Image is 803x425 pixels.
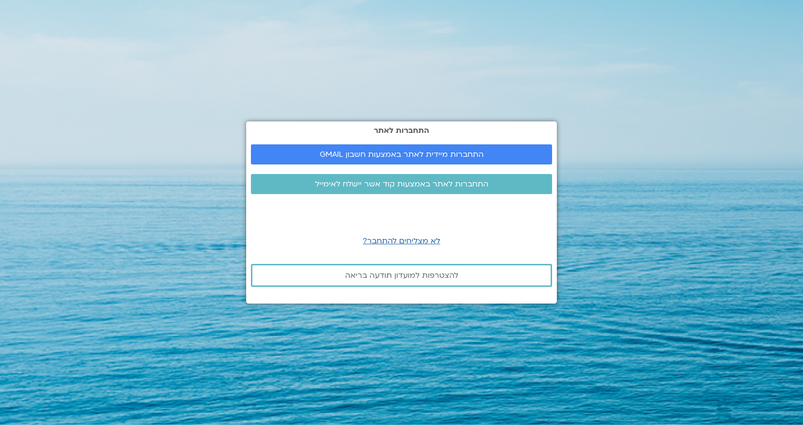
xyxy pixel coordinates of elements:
[251,144,552,164] a: התחברות מיידית לאתר באמצעות חשבון GMAIL
[345,271,458,280] span: להצטרפות למועדון תודעה בריאה
[363,236,440,246] a: לא מצליחים להתחבר?
[251,264,552,287] a: להצטרפות למועדון תודעה בריאה
[315,180,488,188] span: התחברות לאתר באמצעות קוד אשר יישלח לאימייל
[320,150,484,159] span: התחברות מיידית לאתר באמצעות חשבון GMAIL
[251,126,552,135] h2: התחברות לאתר
[251,174,552,194] a: התחברות לאתר באמצעות קוד אשר יישלח לאימייל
